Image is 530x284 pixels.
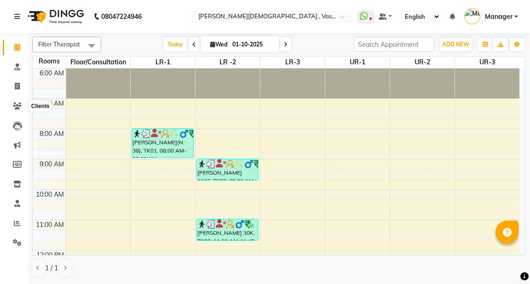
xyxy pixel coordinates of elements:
[455,57,519,68] span: UR-3
[197,159,258,180] div: [PERSON_NAME] 1120, TK02, 09:00 AM-09:45 AM, abhyangam(L)+Potli(L)
[38,129,66,139] div: 8:00 AM
[38,40,80,48] span: Filter Therapist
[197,219,258,240] div: [PERSON_NAME] 30K, TK03, 11:00 AM-11:45 AM, [GEOGRAPHIC_DATA]
[164,37,187,51] span: Today
[34,190,66,199] div: 10:00 AM
[101,4,142,29] b: 08047224946
[354,37,434,51] input: Search Appointment
[38,159,66,169] div: 9:00 AM
[442,41,469,48] span: ADD NEW
[29,101,52,112] div: Clients
[38,68,66,78] div: 6:00 AM
[325,57,390,68] span: UR-1
[33,57,66,66] div: Rooms
[132,129,193,158] div: [PERSON_NAME](N 38), TK01, 08:00 AM-09:00 AM, Abhyangam+steam 60 Min
[464,8,480,24] img: Manager
[485,12,513,22] span: Manager
[390,57,455,68] span: UR-2
[230,38,276,51] input: 2025-10-01
[23,4,86,29] img: logo
[440,38,472,51] button: ADD NEW
[35,250,66,260] div: 12:00 PM
[260,57,325,68] span: LR-3
[208,41,230,48] span: Wed
[196,57,260,68] span: LR -2
[66,57,131,68] span: Floor/Consultation
[131,57,195,68] span: LR-1
[45,263,58,273] span: 1 / 1
[491,247,521,275] iframe: chat widget
[34,220,66,230] div: 11:00 AM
